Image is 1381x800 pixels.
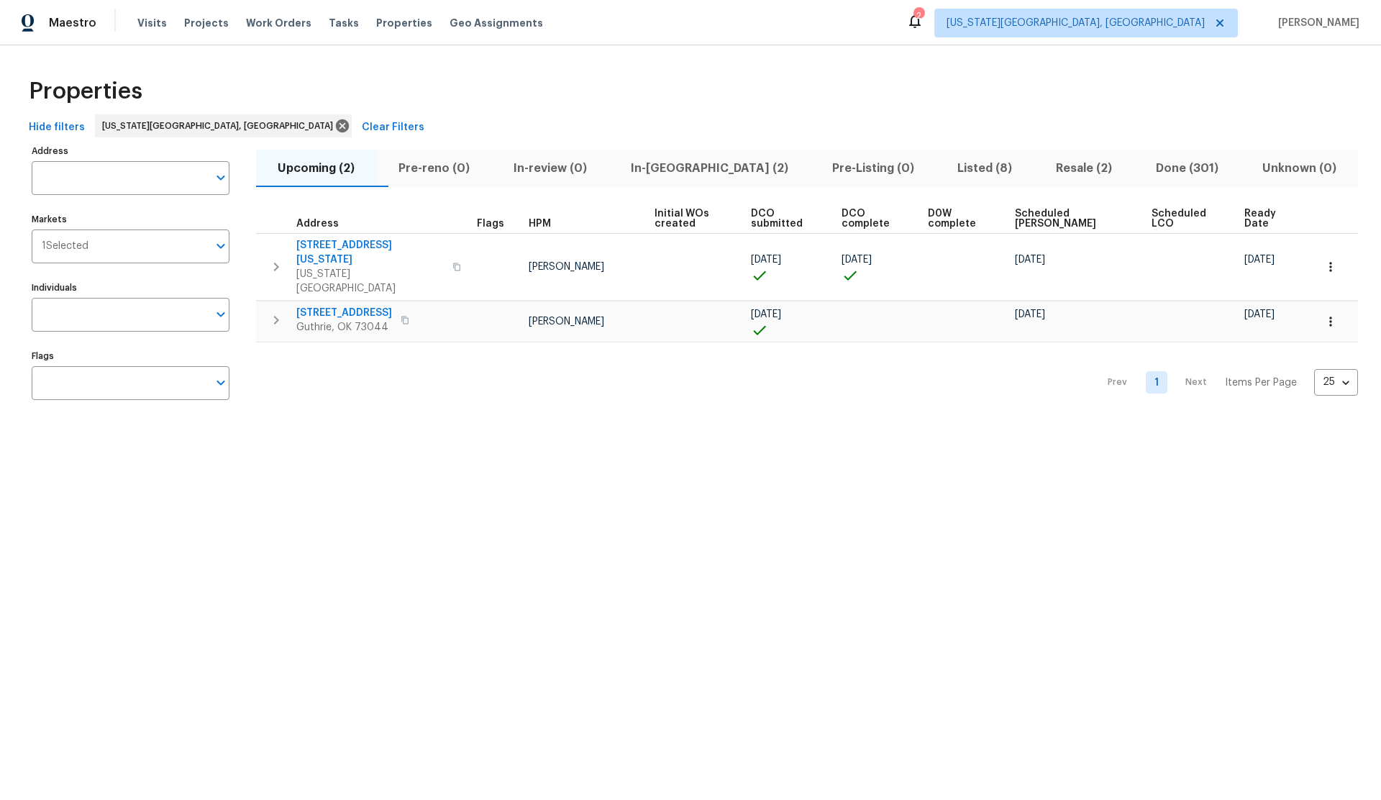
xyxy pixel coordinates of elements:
span: Address [296,219,339,229]
span: Guthrie, OK 73044 [296,320,392,335]
div: 2 [913,9,924,23]
span: Done (301) [1142,158,1231,178]
a: Goto page 1 [1146,371,1167,394]
span: Visits [137,16,167,30]
span: [STREET_ADDRESS] [296,306,392,320]
span: [DATE] [1244,255,1275,265]
button: Hide filters [23,114,91,141]
span: Pre-Listing (0) [819,158,927,178]
span: [PERSON_NAME] [529,317,604,327]
span: [US_STATE][GEOGRAPHIC_DATA] [296,267,444,296]
span: Unknown (0) [1249,158,1349,178]
span: In-review (0) [501,158,601,178]
span: [DATE] [842,255,872,265]
span: [DATE] [751,309,781,319]
span: Maestro [49,16,96,30]
label: Address [32,147,229,155]
span: [DATE] [1244,309,1275,319]
span: HPM [529,219,551,229]
button: Clear Filters [356,114,430,141]
label: Flags [32,352,229,360]
button: Open [211,373,231,393]
span: Initial WOs created [655,209,726,229]
button: Open [211,236,231,256]
span: Listed (8) [944,158,1026,178]
span: D0W complete [928,209,990,229]
span: Tasks [329,18,359,28]
span: Clear Filters [362,119,424,137]
span: Geo Assignments [450,16,543,30]
nav: Pagination Navigation [1094,351,1358,414]
span: Scheduled [PERSON_NAME] [1015,209,1127,229]
p: Items Per Page [1225,376,1297,390]
label: Individuals [32,283,229,292]
span: 1 Selected [42,240,88,253]
span: Scheduled LCO [1152,209,1220,229]
span: [STREET_ADDRESS][US_STATE] [296,238,444,267]
button: Open [211,168,231,188]
span: In-[GEOGRAPHIC_DATA] (2) [617,158,801,178]
span: Resale (2) [1043,158,1126,178]
span: Properties [29,84,142,99]
span: Properties [376,16,432,30]
span: DCO complete [842,209,904,229]
span: [DATE] [1015,309,1045,319]
label: Markets [32,215,229,224]
span: Ready Date [1244,209,1290,229]
span: Hide filters [29,119,85,137]
span: Projects [184,16,229,30]
span: Pre-reno (0) [386,158,483,178]
span: Upcoming (2) [265,158,368,178]
div: [US_STATE][GEOGRAPHIC_DATA], [GEOGRAPHIC_DATA] [95,114,352,137]
span: [PERSON_NAME] [529,262,604,272]
span: [DATE] [751,255,781,265]
span: DCO submitted [751,209,817,229]
span: Flags [477,219,504,229]
span: [US_STATE][GEOGRAPHIC_DATA], [GEOGRAPHIC_DATA] [947,16,1205,30]
div: 25 [1314,363,1358,401]
button: Open [211,304,231,324]
span: [PERSON_NAME] [1272,16,1359,30]
span: [US_STATE][GEOGRAPHIC_DATA], [GEOGRAPHIC_DATA] [102,119,339,133]
span: Work Orders [246,16,311,30]
span: [DATE] [1015,255,1045,265]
